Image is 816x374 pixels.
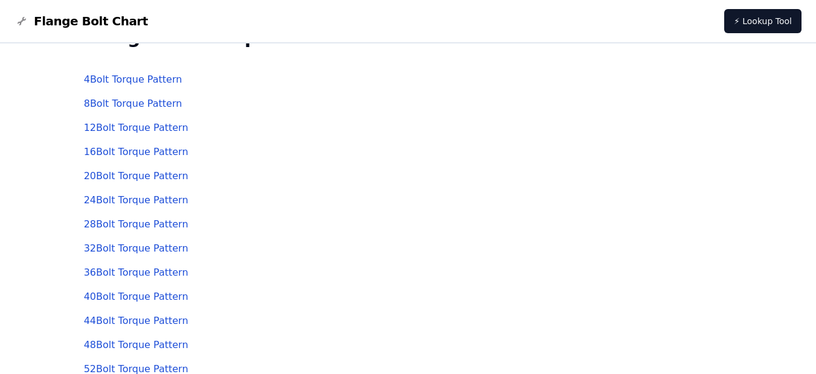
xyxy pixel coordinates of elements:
[84,218,188,230] a: 28Bolt Torque Pattern
[84,194,188,206] a: 24Bolt Torque Pattern
[84,146,188,157] a: 16Bolt Torque Pattern
[84,170,188,182] a: 20Bolt Torque Pattern
[14,13,148,30] a: Flange Bolt Chart LogoFlange Bolt Chart
[724,9,802,33] a: ⚡ Lookup Tool
[84,267,188,278] a: 36Bolt Torque Pattern
[84,122,188,133] a: 12Bolt Torque Pattern
[84,74,182,85] a: 4Bolt Torque Pattern
[14,14,29,28] img: Flange Bolt Chart Logo
[34,13,148,30] span: Flange Bolt Chart
[84,339,188,350] a: 48Bolt Torque Pattern
[84,242,188,254] a: 32Bolt Torque Pattern
[84,98,182,109] a: 8Bolt Torque Pattern
[84,291,188,302] a: 40Bolt Torque Pattern
[84,315,188,326] a: 44Bolt Torque Pattern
